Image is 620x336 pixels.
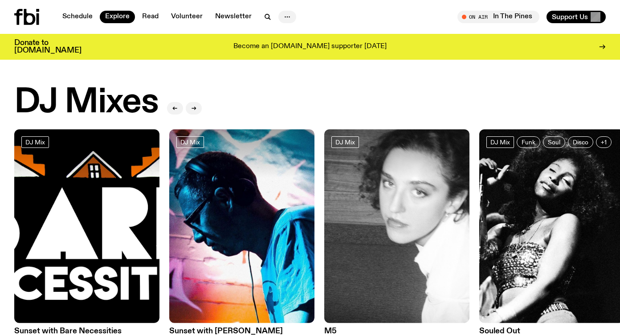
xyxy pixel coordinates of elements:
[169,328,314,335] h3: Sunset with [PERSON_NAME]
[543,136,565,148] a: Soul
[596,136,612,148] button: +1
[490,139,510,145] span: DJ Mix
[21,136,49,148] a: DJ Mix
[210,11,257,23] a: Newsletter
[176,136,204,148] a: DJ Mix
[335,139,355,145] span: DJ Mix
[522,139,535,145] span: Funk
[14,129,159,323] img: Bare Necessities
[486,136,514,148] a: DJ Mix
[169,129,314,323] img: Simon Caldwell stands side on, looking downwards. He has headphones on. Behind him is a brightly ...
[233,43,387,51] p: Become an [DOMAIN_NAME] supporter [DATE]
[166,11,208,23] a: Volunteer
[25,139,45,145] span: DJ Mix
[548,139,560,145] span: Soul
[568,136,593,148] a: Disco
[552,13,588,21] span: Support Us
[57,11,98,23] a: Schedule
[100,11,135,23] a: Explore
[457,11,539,23] button: On AirIn The Pines
[573,139,588,145] span: Disco
[14,328,159,335] h3: Sunset with Bare Necessities
[14,39,82,54] h3: Donate to [DOMAIN_NAME]
[180,139,200,145] span: DJ Mix
[517,136,540,148] a: Funk
[601,139,607,145] span: +1
[547,11,606,23] button: Support Us
[331,136,359,148] a: DJ Mix
[324,328,469,335] h3: M5
[137,11,164,23] a: Read
[14,86,158,119] h2: DJ Mixes
[324,129,469,323] img: A black and white photo of Lilly wearing a white blouse and looking up at the camera.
